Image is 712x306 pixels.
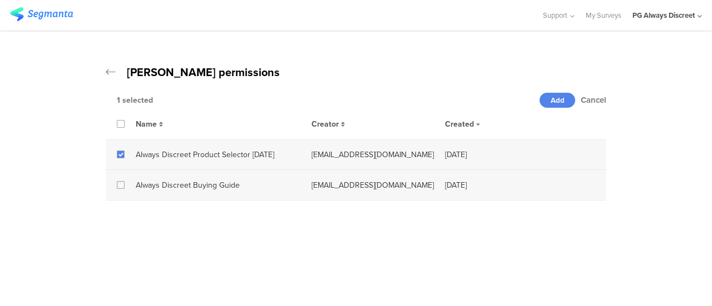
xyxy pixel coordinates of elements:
div: 1 selected [117,94,540,106]
div: PG Always Discreet [632,10,695,21]
span: Creator [311,118,339,130]
button: Creator [311,117,345,130]
div: Always Discreet Product Selector [DATE] [125,149,300,160]
span: Add [551,95,565,106]
span: Cancel [581,94,606,106]
span: Created [445,118,474,130]
span: Name [136,118,157,130]
button: Name [136,117,163,130]
span: [PERSON_NAME] permissions [127,64,280,81]
div: [DATE] [434,179,534,191]
div: [EMAIL_ADDRESS][DOMAIN_NAME] [300,149,434,160]
div: Always Discreet Buying Guide [125,179,300,191]
button: Created [445,117,480,130]
img: segmanta logo [10,7,73,21]
div: [DATE] [434,149,534,160]
span: Support [543,10,567,21]
div: [EMAIL_ADDRESS][DOMAIN_NAME] [300,179,434,191]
